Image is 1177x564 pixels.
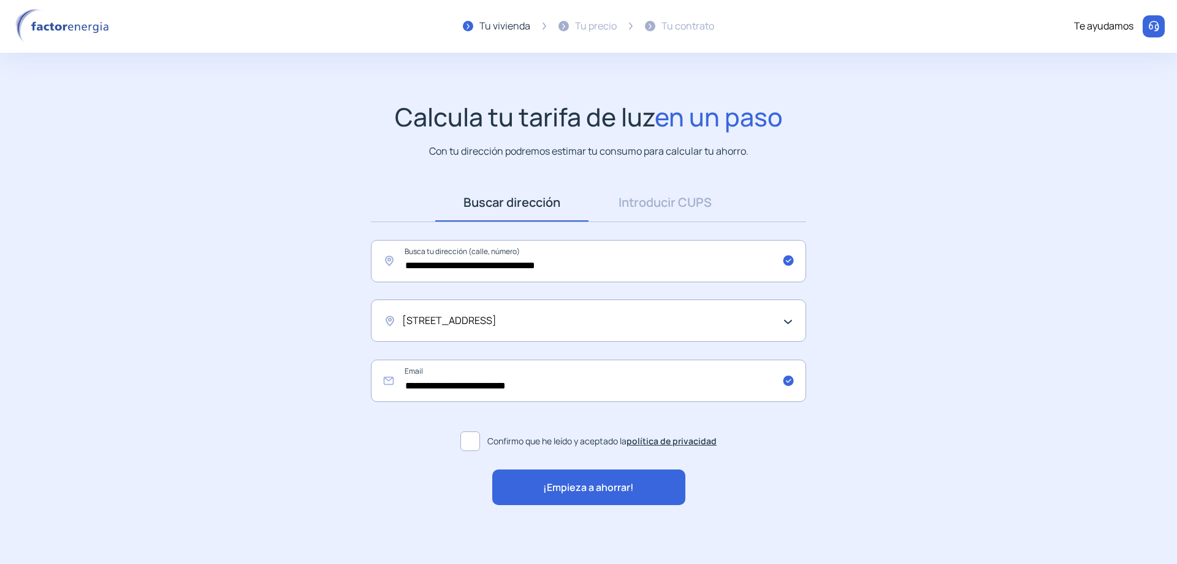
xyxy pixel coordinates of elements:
div: Tu precio [575,18,617,34]
a: política de privacidad [627,435,717,447]
div: Tu contrato [661,18,714,34]
span: Confirmo que he leído y aceptado la [487,435,717,448]
h1: Calcula tu tarifa de luz [395,102,783,132]
span: [STREET_ADDRESS] [402,313,497,329]
div: Te ayudamos [1074,18,1133,34]
a: Introducir CUPS [588,183,742,222]
img: logo factor [12,9,116,44]
span: en un paso [655,99,783,134]
span: ¡Empieza a ahorrar! [543,480,634,496]
div: Tu vivienda [479,18,530,34]
img: Trustpilot [620,524,706,533]
img: llamar [1148,20,1160,33]
p: "Rapidez y buen trato al cliente" [472,520,614,536]
a: Buscar dirección [435,183,588,222]
p: Con tu dirección podremos estimar tu consumo para calcular tu ahorro. [429,144,748,159]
